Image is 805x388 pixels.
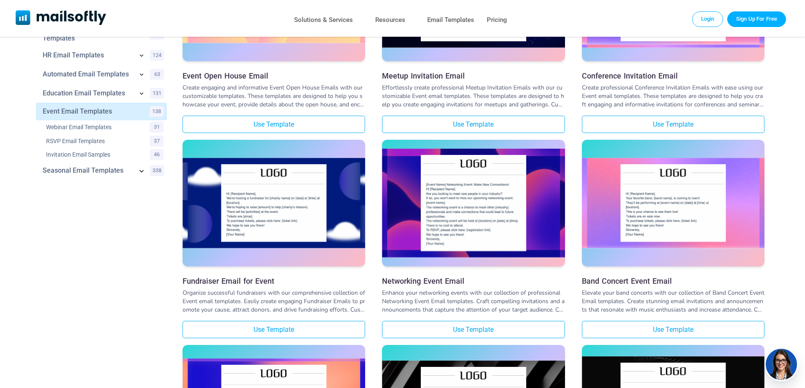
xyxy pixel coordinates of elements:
[582,71,764,80] a: Conference Invitation Email
[582,277,764,285] a: Band Concert Event Email
[382,321,565,338] a: Use Template
[136,166,147,178] a: Show subcategories for Seasonal+Email+Templates
[382,116,565,133] a: Use Template
[382,84,565,109] div: Effortlessly create professional Meetup Invitation Emails with our customizable Event email templ...
[582,321,764,338] a: Use Template
[43,89,133,98] a: Category
[43,166,133,175] a: Category
[46,150,139,159] a: Category
[183,71,365,80] a: Event Open House Email
[137,89,146,99] a: Show subcategories for Education Email Templates
[183,158,365,249] img: Fundraiser Email for Event
[382,71,565,80] a: Meetup Invitation Email
[183,289,365,314] div: Organize successful fundraisers with our comprehensive collection of Event email templates. Easil...
[294,14,353,26] a: Solutions & Services
[487,14,507,26] a: Pricing
[183,140,365,269] a: Fundraiser Email for Event
[183,116,365,133] a: Use Template
[375,14,405,26] a: Resources
[16,10,106,27] a: Mailsoftly
[582,140,764,269] a: Band Concert Event Email
[764,349,798,380] img: agent
[382,140,565,269] a: Networking Event Email
[427,14,474,26] a: Email Templates
[727,11,786,27] a: Trial
[137,51,146,61] a: Show subcategories for HR Email Templates
[692,11,723,27] a: Login
[43,107,136,116] a: Category
[382,277,565,285] a: Networking Event Email
[43,51,133,60] a: Category
[183,84,365,109] div: Create engaging and informative Event Open House Emails with our customizable templates. These te...
[46,137,139,145] a: Category
[582,289,764,314] div: Elevate your band concerts with our collection of Band Concert Event Email templates. Create stun...
[137,70,146,80] a: Show subcategories for Automated Email Templates
[16,10,106,25] img: Mailsoftly Logo
[183,277,365,285] a: Fundraiser Email for Event
[582,84,764,109] div: Create professional Conference Invitation Emails with ease using our Event email templates. These...
[582,158,764,249] img: Band Concert Event Email
[382,149,565,258] img: Networking Event Email
[46,123,139,131] a: Category
[43,70,133,79] a: Category
[582,116,764,133] a: Use Template
[382,289,565,314] div: Enhance your networking events with our collection of professional Networking Event Email templat...
[183,321,365,338] a: Use Template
